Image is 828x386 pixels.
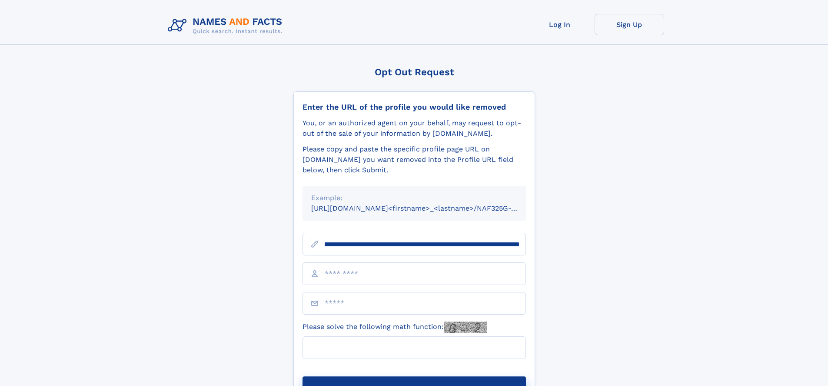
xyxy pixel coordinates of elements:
[595,14,664,35] a: Sign Up
[303,322,487,333] label: Please solve the following math function:
[293,67,535,77] div: Opt Out Request
[311,193,517,203] div: Example:
[303,144,526,175] div: Please copy and paste the specific profile page URL on [DOMAIN_NAME] you want removed into the Pr...
[164,14,289,37] img: Logo Names and Facts
[525,14,595,35] a: Log In
[311,204,542,212] small: [URL][DOMAIN_NAME]<firstname>_<lastname>/NAF325G-xxxxxxxx
[303,102,526,112] div: Enter the URL of the profile you would like removed
[303,118,526,139] div: You, or an authorized agent on your behalf, may request to opt-out of the sale of your informatio...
